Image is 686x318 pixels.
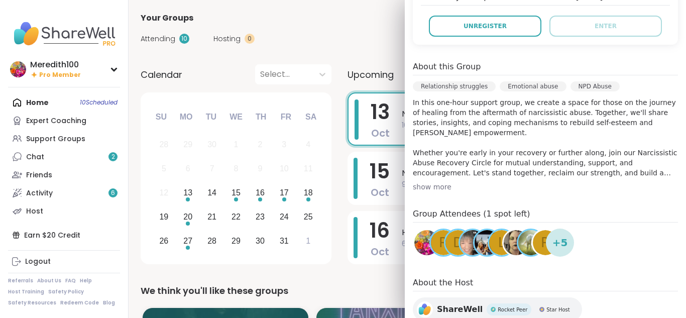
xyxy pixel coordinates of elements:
[402,179,656,190] span: 9:00PM - 10:30PM EDT
[437,303,483,315] span: ShareWell
[429,16,541,37] button: Unregister
[159,234,168,248] div: 26
[488,229,516,257] a: L
[225,230,247,252] div: Choose Wednesday, October 29th, 2025
[371,185,389,199] span: Oct
[304,186,313,199] div: 18
[304,162,313,175] div: 11
[175,106,197,128] div: Mo
[153,206,175,228] div: Choose Sunday, October 19th, 2025
[30,59,81,70] div: Meredith100
[207,210,216,224] div: 21
[570,81,620,91] div: NPD Abuse
[8,226,120,244] div: Earn $20 Credit
[225,158,247,180] div: Not available Wednesday, October 8th, 2025
[177,134,199,156] div: Not available Monday, September 29th, 2025
[225,106,247,128] div: We
[297,182,319,204] div: Choose Saturday, October 18th, 2025
[152,133,320,253] div: month 2025-10
[103,299,115,306] a: Blog
[159,186,168,199] div: 12
[8,184,120,202] a: Activity6
[439,233,448,253] span: R
[232,186,241,199] div: 15
[595,22,617,31] span: Enter
[60,299,99,306] a: Redeem Code
[402,239,656,249] span: 6:00PM - 7:00PM EDT
[179,34,189,44] div: 10
[256,186,265,199] div: 16
[273,158,295,180] div: Not available Friday, October 10th, 2025
[256,234,265,248] div: 30
[207,234,216,248] div: 28
[177,182,199,204] div: Choose Monday, October 13th, 2025
[141,12,193,24] span: Your Groups
[491,307,496,312] img: Rocket Peer
[297,158,319,180] div: Not available Saturday, October 11th, 2025
[245,34,255,44] div: 0
[413,81,496,91] div: Relationship struggles
[371,126,390,140] span: Oct
[504,230,529,255] img: StardustSystem
[150,106,172,128] div: Su
[26,188,53,198] div: Activity
[183,234,192,248] div: 27
[402,108,655,120] span: NPD Abuse Support Group
[183,186,192,199] div: 13
[26,152,44,162] div: Chat
[225,182,247,204] div: Choose Wednesday, October 15th, 2025
[8,253,120,271] a: Logout
[250,158,271,180] div: Not available Thursday, October 9th, 2025
[111,153,115,161] span: 2
[552,235,568,250] span: + 5
[8,130,120,148] a: Support Groups
[306,234,310,248] div: 1
[498,233,506,253] span: L
[413,97,678,178] p: In this one-hour support group, we create a space for those on the journey of healing from the af...
[25,257,51,267] div: Logout
[370,217,390,245] span: 16
[250,182,271,204] div: Choose Thursday, October 16th, 2025
[297,134,319,156] div: Not available Saturday, October 4th, 2025
[201,230,223,252] div: Choose Tuesday, October 28th, 2025
[429,229,458,257] a: R
[413,208,678,223] h4: Group Attendees (1 spot left)
[186,162,190,175] div: 6
[549,16,662,37] button: Enter
[413,277,678,291] h4: About the Host
[546,306,569,313] span: Star Host
[200,106,222,128] div: Tu
[201,206,223,228] div: Choose Tuesday, October 21st, 2025
[402,227,656,239] span: Healing Our Inner Child through IFS
[234,138,239,151] div: 1
[65,277,76,284] a: FAQ
[282,138,286,151] div: 3
[234,162,239,175] div: 8
[8,202,120,220] a: Host
[26,134,85,144] div: Support Groups
[80,277,92,284] a: Help
[370,157,390,185] span: 15
[413,182,678,192] div: show more
[8,148,120,166] a: Chat2
[256,210,265,224] div: 23
[371,245,389,259] span: Oct
[141,34,175,44] span: Attending
[153,182,175,204] div: Not available Sunday, October 12th, 2025
[207,138,216,151] div: 30
[232,210,241,224] div: 22
[498,306,527,313] span: Rocket Peer
[177,230,199,252] div: Choose Monday, October 27th, 2025
[26,170,52,180] div: Friends
[111,189,115,197] span: 6
[300,106,322,128] div: Sa
[258,138,262,151] div: 2
[153,158,175,180] div: Not available Sunday, October 5th, 2025
[275,106,297,128] div: Fr
[8,299,56,306] a: Safety Resources
[48,288,84,295] a: Safety Policy
[153,134,175,156] div: Not available Sunday, September 28th, 2025
[280,186,289,199] div: 17
[177,158,199,180] div: Not available Monday, October 6th, 2025
[518,230,543,255] img: Zoe17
